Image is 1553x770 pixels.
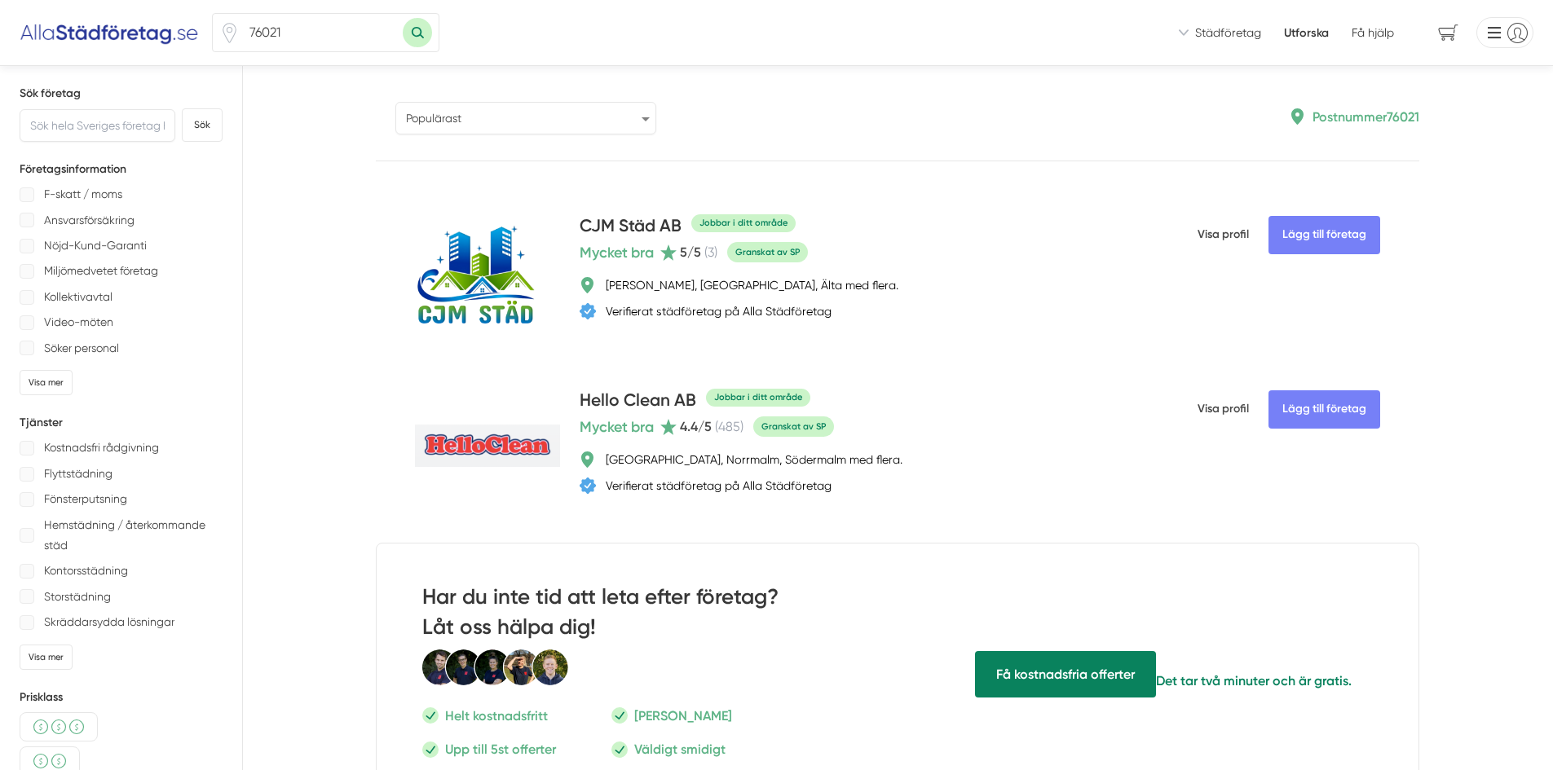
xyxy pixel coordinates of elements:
[1284,24,1329,41] a: Utforska
[691,214,796,231] div: Jobbar i ditt område
[445,739,556,759] p: Upp till 5st offerter
[580,213,682,240] h4: CJM Städ AB
[606,277,898,293] div: [PERSON_NAME], [GEOGRAPHIC_DATA], Älta med flera.
[44,515,223,557] p: Hemstädning / återkommande städ
[44,338,119,359] p: Söker personal
[20,161,223,178] h5: Företagsinformation
[422,649,569,686] img: Smartproduktion Personal
[753,416,834,437] span: Granskat av SP
[580,241,654,264] span: Mycket bra
[634,706,732,726] p: [PERSON_NAME]
[44,489,127,509] p: Fönsterputsning
[1352,24,1394,41] span: Få hjälp
[44,438,159,458] p: Kostnadsfri rådgivning
[415,425,559,467] img: Hello Clean AB
[1198,213,1249,256] span: Visa profil
[44,287,113,307] p: Kollektivavtal
[20,645,73,670] div: Visa mer
[20,20,199,46] img: Alla Städföretag
[219,23,240,43] svg: Pin / Karta
[606,477,832,494] div: Verifierat städföretag på Alla Städföretag
[403,18,432,47] button: Sök med postnummer
[44,235,147,256] p: Nöjd-Kund-Garanti
[1198,388,1249,430] span: Visa profil
[44,261,158,281] p: Miljömedvetet företag
[1268,390,1380,428] : Lägg till företag
[1268,216,1380,253] : Lägg till företag
[20,415,223,431] h5: Tjänster
[606,303,832,319] div: Verifierat städföretag på Alla Städföretag
[727,242,808,262] span: Granskat av SP
[44,184,122,205] p: F-skatt / moms
[704,244,717,260] span: ( 3 )
[20,712,98,741] div: Medel
[1427,19,1470,47] span: navigation-cart
[182,108,223,142] button: Sök
[44,587,111,607] p: Storstädning
[634,739,726,759] p: Väldigt smidigt
[445,706,548,726] p: Helt kostnadsfritt
[20,689,223,706] h5: Prisklass
[706,389,810,406] div: Jobbar i ditt område
[240,14,403,51] input: Skriv ditt postnummer
[680,244,701,260] span: 5 /5
[44,561,128,581] p: Kontorsstädning
[44,612,174,632] p: Skräddarsydda lösningar
[20,370,73,395] div: Visa mer
[44,464,113,484] p: Flyttstädning
[44,210,135,231] p: Ansvarsförsäkring
[680,419,712,434] span: 4.4 /5
[1156,671,1352,691] p: Det tar två minuter och är gratis.
[1195,24,1261,41] span: Städföretag
[606,451,902,468] div: [GEOGRAPHIC_DATA], Norrmalm, Södermalm med flera.
[715,419,743,434] span: ( 485 )
[20,109,175,142] input: Sök hela Sveriges företag här...
[20,86,223,102] h5: Sök företag
[580,388,696,415] h4: Hello Clean AB
[422,583,842,649] h2: Har du inte tid att leta efter företag? Låt oss hälpa dig!
[975,651,1156,697] span: Få hjälp
[219,23,240,43] span: Klicka för att använda din position.
[44,312,113,332] p: Video-möten
[1313,107,1419,127] p: Postnummer 76021
[580,416,654,438] span: Mycket bra
[415,213,537,336] img: CJM Städ AB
